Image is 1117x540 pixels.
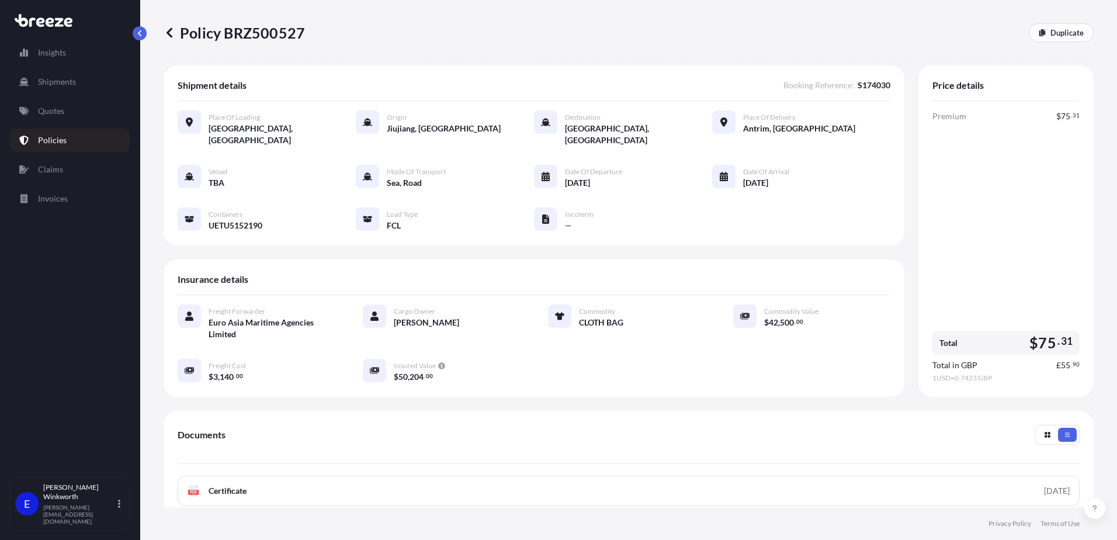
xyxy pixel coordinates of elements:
[387,177,422,189] span: Sea, Road
[1050,27,1084,39] p: Duplicate
[38,76,76,88] p: Shipments
[1044,485,1070,497] div: [DATE]
[43,483,116,501] p: [PERSON_NAME] Winkworth
[1073,362,1080,366] span: 90
[220,373,234,381] span: 140
[783,79,854,91] span: Booking Reference :
[190,490,197,494] text: PDF
[795,320,796,324] span: .
[38,164,63,175] p: Claims
[394,373,398,381] span: $
[1061,338,1073,345] span: 31
[10,70,130,94] a: Shipments
[387,210,418,219] span: Load Type
[743,167,789,176] span: Date of Arrival
[209,210,242,219] span: Containers
[10,187,130,210] a: Invoices
[424,374,425,378] span: .
[565,123,712,146] span: [GEOGRAPHIC_DATA], [GEOGRAPHIC_DATA]
[778,319,780,327] span: ,
[764,307,818,316] span: Commodity Value
[387,220,401,231] span: FCL
[1056,112,1061,120] span: $
[213,373,218,381] span: 3
[10,158,130,181] a: Claims
[565,210,594,219] span: Incoterm
[178,274,248,285] span: Insurance details
[1071,362,1072,366] span: .
[209,220,262,231] span: UETU5152190
[209,485,247,497] span: Certificate
[234,374,235,378] span: .
[209,317,335,340] span: Euro Asia Maritime Agencies Limited
[1040,519,1080,528] a: Terms of Use
[939,337,958,349] span: Total
[743,177,768,189] span: [DATE]
[218,373,220,381] span: ,
[932,359,977,371] span: Total in GBP
[858,79,890,91] span: S174030
[1071,113,1072,117] span: .
[410,373,424,381] span: 204
[932,79,984,91] span: Price details
[408,373,410,381] span: ,
[743,123,855,134] span: Antrim, [GEOGRAPHIC_DATA]
[24,498,30,510] span: E
[387,167,446,176] span: Mode of Transport
[209,177,224,189] span: TBA
[10,99,130,123] a: Quotes
[796,320,803,324] span: 00
[43,504,116,525] p: [PERSON_NAME][EMAIL_ADDRESS][DOMAIN_NAME]
[209,123,356,146] span: [GEOGRAPHIC_DATA], [GEOGRAPHIC_DATA]
[209,307,265,316] span: Freight Forwarder
[387,113,407,122] span: Origin
[988,519,1031,528] a: Privacy Policy
[10,41,130,64] a: Insights
[38,105,64,117] p: Quotes
[178,79,247,91] span: Shipment details
[209,113,260,122] span: Place of Loading
[1061,112,1070,120] span: 75
[579,317,623,328] span: CLOTH BAG
[769,319,778,327] span: 42
[565,220,572,231] span: —
[236,374,243,378] span: 00
[394,317,459,328] span: [PERSON_NAME]
[764,319,769,327] span: $
[209,373,213,381] span: $
[780,319,794,327] span: 500
[579,307,615,316] span: Commodity
[1038,335,1056,350] span: 75
[1056,361,1061,369] span: £
[1057,338,1060,345] span: .
[10,129,130,152] a: Policies
[565,113,601,122] span: Destination
[38,134,67,146] p: Policies
[164,23,305,42] p: Policy BRZ500527
[209,361,246,371] span: Freight Cost
[565,177,590,189] span: [DATE]
[1029,335,1038,350] span: $
[394,361,436,371] span: Insured Value
[387,123,501,134] span: Jiujiang, [GEOGRAPHIC_DATA]
[178,476,1080,506] a: PDFCertificate[DATE]
[178,429,226,441] span: Documents
[394,307,435,316] span: Cargo Owner
[426,374,433,378] span: 00
[209,167,227,176] span: Vessel
[38,193,68,205] p: Invoices
[1061,361,1070,369] span: 55
[1073,113,1080,117] span: 31
[1029,23,1094,42] a: Duplicate
[743,113,796,122] span: Place of Delivery
[932,110,966,122] span: Premium
[565,167,622,176] span: Date of Departure
[932,373,1080,383] span: 1 USD = 0.7423 GBP
[38,47,66,58] p: Insights
[398,373,408,381] span: 50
